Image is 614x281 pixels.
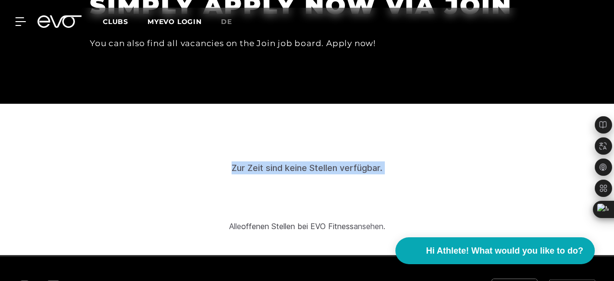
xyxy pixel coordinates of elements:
[232,161,382,174] div: Zur Zeit sind keine Stellen verfügbar.
[221,16,244,27] a: de
[103,17,147,26] a: Clubs
[229,220,385,232] div: Alle ansehen.
[147,17,202,26] a: MYEVO LOGIN
[426,244,583,257] span: Hi Athlete! What would you like to do?
[103,17,128,26] span: Clubs
[221,17,232,26] span: de
[395,237,595,264] button: Hi Athlete! What would you like to do?
[241,221,354,231] a: offenen Stellen bei EVO Fitness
